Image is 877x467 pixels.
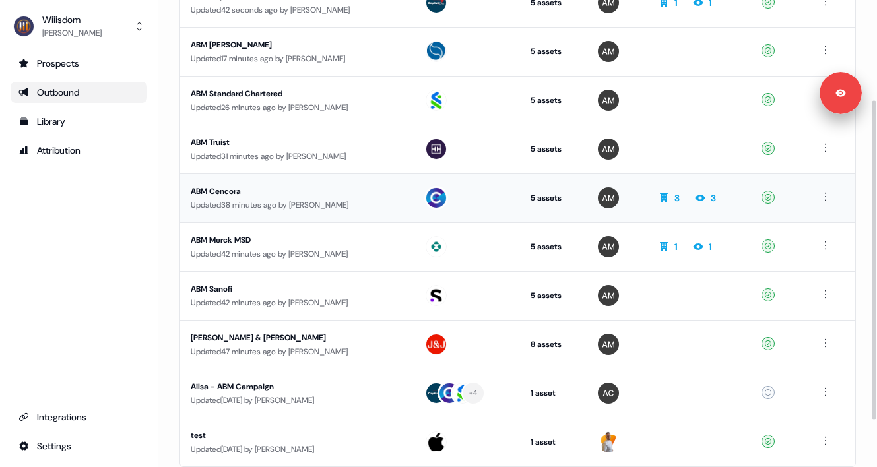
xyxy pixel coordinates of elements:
div: Updated 42 minutes ago by [PERSON_NAME] [191,296,403,309]
div: Updated 42 minutes ago by [PERSON_NAME] [191,247,403,261]
div: Settings [18,439,139,452]
a: Go to integrations [11,406,147,427]
img: Ailsa [598,236,619,257]
a: Go to attribution [11,140,147,161]
img: Ailsa [598,285,619,306]
div: Prospects [18,57,139,70]
div: ABM [PERSON_NAME] [191,38,403,51]
img: Antoine [598,383,619,404]
div: 5 assets [531,289,577,302]
div: Updated 17 minutes ago by [PERSON_NAME] [191,52,403,65]
div: 1 asset [531,435,577,449]
div: 5 assets [531,94,577,107]
div: ABM Sanofi [191,282,403,296]
div: Attribution [18,144,139,157]
div: Outbound [18,86,139,99]
div: Integrations [18,410,139,423]
a: Go to integrations [11,435,147,456]
div: test [191,429,403,442]
div: ABM Cencora [191,185,403,198]
a: Go to prospects [11,53,147,74]
div: Updated [DATE] by [PERSON_NAME] [191,394,403,407]
div: 1 [709,240,712,253]
a: Go to templates [11,111,147,132]
div: 5 assets [531,45,577,58]
div: ABM Standard Chartered [191,87,403,100]
div: Updated 38 minutes ago by [PERSON_NAME] [191,199,403,212]
div: + 4 [469,387,478,399]
div: 3 [674,191,680,204]
div: Updated 42 seconds ago by [PERSON_NAME] [191,3,403,16]
div: 5 assets [531,191,577,204]
img: Ailsa [598,90,619,111]
div: Wiiisdom [42,13,102,26]
div: Updated 31 minutes ago by [PERSON_NAME] [191,150,403,163]
img: Ailsa [598,187,619,208]
div: [PERSON_NAME] [42,26,102,40]
img: Ailsa [598,139,619,160]
div: 1 asset [531,387,577,400]
div: ABM Truist [191,136,403,149]
div: 8 assets [531,338,577,351]
div: Updated 26 minutes ago by [PERSON_NAME] [191,101,403,114]
div: 1 [674,240,678,253]
button: Wiiisdom[PERSON_NAME] [11,11,147,42]
div: 5 assets [531,240,577,253]
div: Updated 47 minutes ago by [PERSON_NAME] [191,345,403,358]
div: 5 assets [531,142,577,156]
div: ABM Merck MSD [191,233,403,247]
a: Go to outbound experience [11,82,147,103]
div: Updated [DATE] by [PERSON_NAME] [191,443,403,456]
div: 3 [711,191,716,204]
div: Library [18,115,139,128]
div: [PERSON_NAME] & [PERSON_NAME] [191,331,403,344]
img: Ailsa [598,334,619,355]
img: Tony [598,431,619,452]
img: Ailsa [598,41,619,62]
div: Ailsa - ABM Campaign [191,380,403,393]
